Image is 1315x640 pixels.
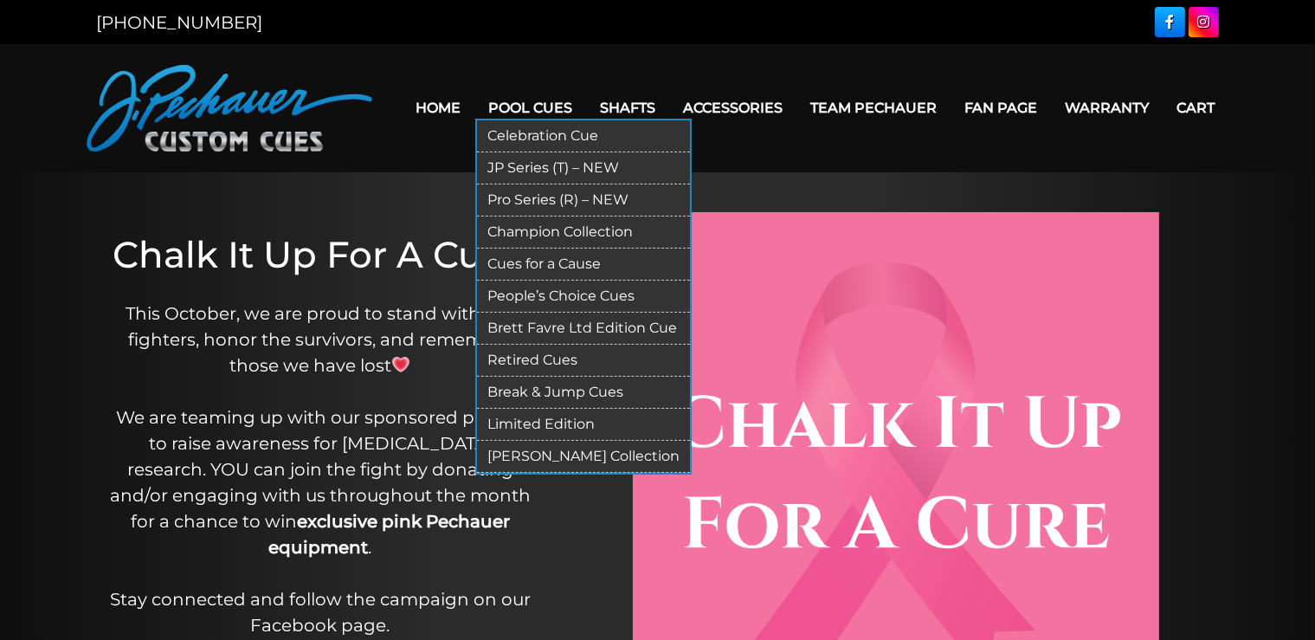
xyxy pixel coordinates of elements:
a: Celebration Cue [477,120,690,152]
a: Shafts [587,86,670,130]
a: People’s Choice Cues [477,281,690,313]
a: JP Series (T) – NEW [477,152,690,184]
a: Break & Jump Cues [477,377,690,409]
a: Brett Favre Ltd Edition Cue [477,313,690,345]
a: Team Pechauer [797,86,951,130]
img: 💗 [392,356,409,373]
h1: Chalk It Up For A Cure! [107,233,533,276]
a: Retired Cues [477,345,690,377]
p: This October, we are proud to stand with the fighters, honor the survivors, and remember those we... [107,301,533,638]
a: Pool Cues [475,86,587,130]
a: Pro Series (R) – NEW [477,184,690,217]
a: Warranty [1052,86,1164,130]
a: [PHONE_NUMBER] [97,12,263,33]
a: Cart [1164,86,1229,130]
strong: exclusive pink Pechauer equipment [268,511,510,558]
a: Accessories [670,86,797,130]
img: Pechauer Custom Cues [87,65,372,152]
a: Home [403,86,475,130]
a: [PERSON_NAME] Collection [477,441,690,473]
a: Cues for a Cause [477,249,690,281]
a: Limited Edition [477,409,690,441]
a: Fan Page [951,86,1052,130]
a: Champion Collection [477,217,690,249]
